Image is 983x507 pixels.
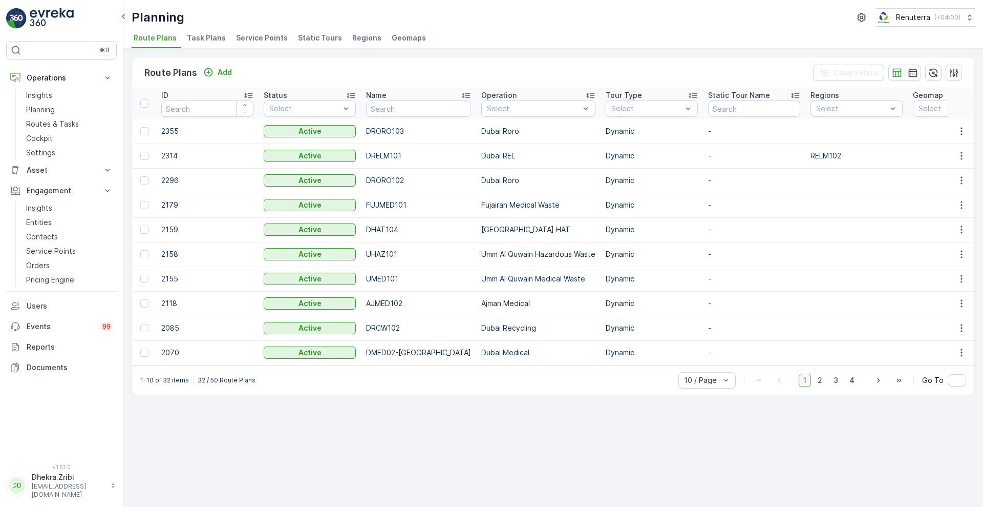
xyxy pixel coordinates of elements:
[481,151,595,161] p: Dubai REL
[298,298,322,309] p: Active
[922,375,944,386] span: Go To
[26,217,52,228] p: Entities
[708,249,800,259] p: -
[606,225,698,235] p: Dynamic
[366,323,471,333] p: DRCW102
[352,33,381,43] span: Regions
[27,342,113,352] p: Reports
[366,348,471,358] p: DMED02-[GEOGRAPHIC_DATA]
[366,175,471,186] p: DRORO102
[834,68,878,78] p: Clear Filters
[481,298,595,309] p: Ajman Medical
[161,151,253,161] p: 2314
[366,100,471,117] input: Search
[140,226,148,234] div: Toggle Row Selected
[708,151,800,161] p: -
[187,33,226,43] span: Task Plans
[22,117,117,131] a: Routes & Tasks
[144,66,197,80] p: Route Plans
[481,348,595,358] p: Dubai Medical
[810,90,839,100] p: Regions
[26,246,76,256] p: Service Points
[611,104,682,114] p: Select
[606,348,698,358] p: Dynamic
[298,225,322,235] p: Active
[27,186,96,196] p: Engagement
[161,175,253,186] p: 2296
[876,12,892,23] img: Screenshot_2024-07-26_at_13.33.01.png
[264,273,356,285] button: Active
[236,33,288,43] span: Service Points
[366,298,471,309] p: AJMED102
[708,200,800,210] p: -
[264,224,356,236] button: Active
[366,249,471,259] p: UHAZ101
[876,8,975,27] button: Renuterra(+04:00)
[366,126,471,136] p: DRORO103
[26,148,55,158] p: Settings
[6,68,117,88] button: Operations
[366,90,387,100] p: Name
[32,482,105,499] p: [EMAIL_ADDRESS][DOMAIN_NAME]
[606,274,698,284] p: Dynamic
[26,105,55,115] p: Planning
[264,150,356,162] button: Active
[799,374,811,387] span: 1
[606,200,698,210] p: Dynamic
[298,33,342,43] span: Static Tours
[161,90,168,100] p: ID
[26,90,52,100] p: Insights
[298,175,322,186] p: Active
[481,274,595,284] p: Umm Al Quwain Medical Waste
[708,126,800,136] p: -
[102,322,111,331] p: 99
[198,376,255,384] p: 32 / 50 Route Plans
[27,165,96,175] p: Asset
[22,215,117,230] a: Entities
[22,273,117,287] a: Pricing Engine
[6,8,27,29] img: logo
[140,250,148,258] div: Toggle Row Selected
[264,322,356,334] button: Active
[161,225,253,235] p: 2159
[481,200,595,210] p: Fujairah Medical Waste
[140,275,148,283] div: Toggle Row Selected
[161,100,253,117] input: Search
[161,274,253,284] p: 2155
[134,33,177,43] span: Route Plans
[481,126,595,136] p: Dubai Roro
[6,180,117,201] button: Engagement
[99,46,110,54] p: ⌘B
[6,296,117,316] a: Users
[708,90,770,100] p: Static Tour Name
[934,13,960,22] p: ( +04:00 )
[298,323,322,333] p: Active
[813,374,827,387] span: 2
[6,357,117,378] a: Documents
[140,176,148,185] div: Toggle Row Selected
[22,244,117,258] a: Service Points
[708,225,800,235] p: -
[264,248,356,260] button: Active
[26,133,53,144] p: Cockpit
[606,175,698,186] p: Dynamic
[816,104,887,114] p: Select
[140,324,148,332] div: Toggle Row Selected
[22,201,117,215] a: Insights
[606,249,698,259] p: Dynamic
[366,200,471,210] p: FUJMED101
[606,151,698,161] p: Dynamic
[606,323,698,333] p: Dynamic
[161,298,253,309] p: 2118
[896,12,930,23] p: Renuterra
[26,275,74,285] p: Pricing Engine
[26,203,52,213] p: Insights
[27,321,94,332] p: Events
[6,160,117,180] button: Asset
[30,8,74,29] img: logo_light-DOdMpM7g.png
[27,73,96,83] p: Operations
[22,103,117,117] a: Planning
[26,260,50,271] p: Orders
[269,104,340,114] p: Select
[264,174,356,187] button: Active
